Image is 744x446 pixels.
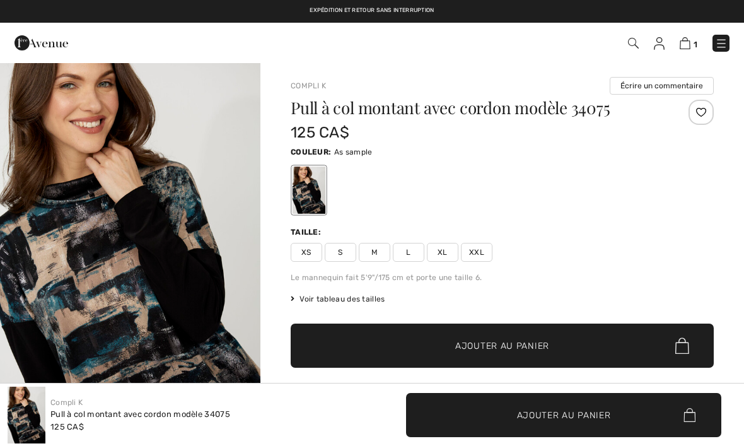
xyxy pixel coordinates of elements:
h1: Pull à col montant avec cordon modèle 34075 [291,100,643,116]
span: Ajouter au panier [455,339,549,353]
button: Ajouter au panier [406,393,721,437]
a: Compli K [50,398,83,407]
button: Écrire un commentaire [610,77,714,95]
span: Voir tableau des tailles [291,293,385,305]
span: S [325,243,356,262]
span: Couleur: [291,148,331,156]
img: 1ère Avenue [15,30,68,56]
span: L [393,243,424,262]
span: XL [427,243,458,262]
button: Ajouter au panier [291,324,714,368]
span: Ajouter au panier [517,408,611,421]
span: XXL [461,243,492,262]
img: Recherche [628,38,639,49]
img: Pull &agrave; Col Montant avec Cordon mod&egrave;le 34075 [8,387,45,443]
a: 1 [680,35,697,50]
img: Menu [715,37,728,50]
div: Pull à col montant avec cordon modèle 34075 [50,408,230,421]
span: 125 CA$ [50,422,84,431]
a: Compli K [291,81,326,90]
img: Panier d'achat [680,37,690,49]
div: Le mannequin fait 5'9"/175 cm et porte une taille 6. [291,272,714,283]
a: 1ère Avenue [15,36,68,48]
img: Mes infos [654,37,665,50]
span: As sample [334,148,373,156]
span: XS [291,243,322,262]
div: As sample [293,167,325,214]
span: M [359,243,390,262]
span: 1 [694,40,697,49]
img: Bag.svg [675,337,689,354]
span: 125 CA$ [291,124,349,141]
div: Taille: [291,226,323,238]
